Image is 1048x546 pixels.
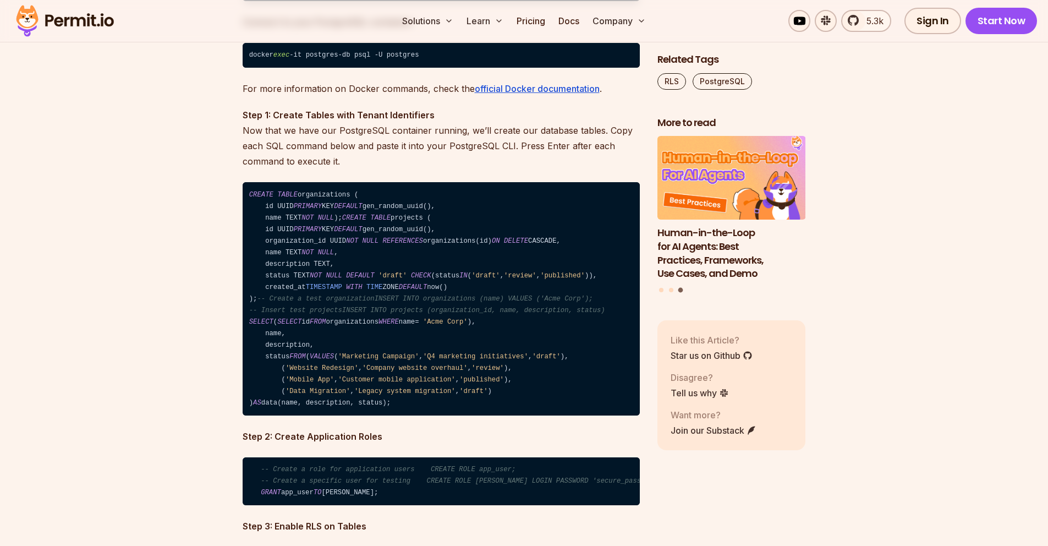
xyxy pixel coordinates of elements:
span: NULL [363,237,378,245]
span: SELECT [249,318,273,326]
button: Learn [462,10,508,32]
span: 5.3k [860,14,884,28]
span: DELETE [504,237,528,245]
a: official Docker documentation [475,83,600,94]
span: NULL [326,272,342,280]
div: Posts [657,136,806,294]
h2: More to read [657,116,806,130]
button: Solutions [398,10,458,32]
button: Go to slide 1 [659,288,663,292]
a: PostgreSQL [693,73,752,90]
span: -- Insert test projectsINSERT INTO projects (organization_id, name, description, status) [249,307,605,314]
span: NOT [301,249,314,256]
code: app_user [PERSON_NAME]; [243,457,640,506]
span: 'Acme Corp' [423,318,468,326]
span: ON [492,237,500,245]
li: 3 of 3 [657,136,806,281]
span: TIMESTAMP [306,283,342,291]
p: Disagree? [671,371,729,384]
a: Join our Substack [671,424,756,437]
p: Now that we have our PostgreSQL container running, we’ll create our database tables. Copy each SQ... [243,107,640,169]
span: IN [459,272,468,280]
span: DEFAULT [346,272,374,280]
code: docker -it postgres-db psql -U postgres [243,43,640,68]
span: 'Mobile App' [286,376,334,384]
span: 'draft' [471,272,500,280]
span: GRANT [261,489,281,496]
span: 'Data Migration' [286,387,350,395]
code: organizations ( id UUID KEY gen_random_uuid(), name TEXT ); projects ( id UUID KEY gen_random_uui... [243,182,640,416]
span: FROM [310,318,326,326]
a: RLS [657,73,686,90]
span: PRIMARY [294,226,322,233]
span: -- Create a test organizationINSERT INTO organizations (name) VALUES ('Acme Corp'); [257,295,592,303]
span: 'review' [471,364,504,372]
span: 'Q4 marketing initiatives' [423,353,528,361]
span: 'Website Redesign' [286,364,358,372]
span: 'Marketing Campaign' [338,353,419,361]
a: Tell us why [671,386,729,400]
h3: Human-in-the-Loop for AI Agents: Best Practices, Frameworks, Use Cases, and Demo [657,226,806,281]
span: 'draft' [532,353,560,361]
p: Like this Article? [671,334,753,347]
strong: Step 2: Create Application Roles [243,431,382,442]
span: VALUES [310,353,334,361]
h2: Related Tags [657,53,806,67]
img: Human-in-the-Loop for AI Agents: Best Practices, Frameworks, Use Cases, and Demo [657,136,806,220]
span: TABLE [370,214,391,222]
span: NOT [301,214,314,222]
span: 'Company website overhaul' [363,364,468,372]
span: AS [253,399,261,407]
span: = [415,318,419,326]
span: -- Create a role for application users CREATE ROLE app_user; [261,466,515,473]
p: For more information on Docker commands, check the . [243,81,640,96]
span: WITH [346,283,362,291]
span: exec [273,51,289,59]
span: NOT [346,237,358,245]
button: Company [588,10,650,32]
span: 'draft' [378,272,407,280]
button: Go to slide 2 [669,288,673,292]
span: -- Create a specific user for testing CREATE ROLE [PERSON_NAME] LOGIN PASSWORD 'secure_password'; [261,477,665,485]
button: Go to slide 3 [678,288,683,293]
span: 'review' [504,272,536,280]
a: Docs [554,10,584,32]
span: DEFAULT [334,226,362,233]
span: CHECK [411,272,431,280]
img: Permit logo [11,2,119,40]
span: TABLE [277,191,298,199]
span: NOT [310,272,322,280]
a: Sign In [904,8,961,34]
span: DEFAULT [334,203,362,210]
span: PRIMARY [294,203,322,210]
span: 'published' [540,272,585,280]
span: 'Legacy system migration' [354,387,456,395]
span: CREATE [342,214,366,222]
span: DEFAULT [399,283,427,291]
span: TO [314,489,322,496]
strong: Step 1: Create Tables with Tenant Identifiers [243,110,435,121]
span: REFERENCES [382,237,423,245]
span: FROM [289,353,305,361]
a: 5.3k [841,10,891,32]
span: SELECT [277,318,301,326]
a: Pricing [512,10,550,32]
span: CREATE [249,191,273,199]
a: Star us on Github [671,349,753,362]
strong: Step 3: Enable RLS on Tables [243,521,366,532]
span: TIME [366,283,382,291]
span: 'published' [459,376,504,384]
a: Start Now [965,8,1038,34]
span: NULL [318,249,334,256]
span: NULL [318,214,334,222]
p: Want more? [671,408,756,422]
span: WHERE [378,318,399,326]
a: Human-in-the-Loop for AI Agents: Best Practices, Frameworks, Use Cases, and DemoHuman-in-the-Loop... [657,136,806,281]
span: 'Customer mobile application' [338,376,456,384]
span: 'draft' [459,387,487,395]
